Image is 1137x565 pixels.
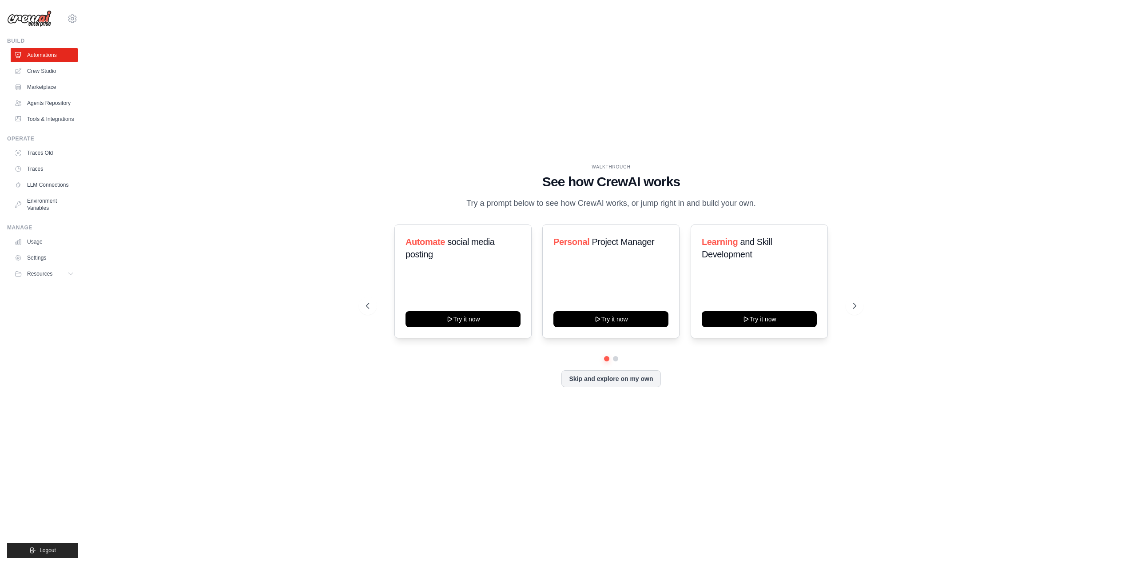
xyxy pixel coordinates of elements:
a: LLM Connections [11,178,78,192]
div: Manage [7,224,78,231]
div: Operate [7,135,78,142]
span: Automate [406,237,445,247]
a: Tools & Integrations [11,112,78,126]
button: Skip and explore on my own [561,370,660,387]
button: Resources [11,267,78,281]
a: Settings [11,251,78,265]
a: Marketplace [11,80,78,94]
div: Build [7,37,78,44]
span: Logout [40,547,56,554]
button: Try it now [553,311,668,327]
a: Agents Repository [11,96,78,110]
span: Resources [27,270,52,277]
a: Crew Studio [11,64,78,78]
span: and Skill Development [702,237,772,259]
img: Logo [7,10,52,27]
p: Try a prompt below to see how CrewAI works, or jump right in and build your own. [462,197,760,210]
a: Traces Old [11,146,78,160]
a: Automations [11,48,78,62]
div: WALKTHROUGH [366,164,856,170]
a: Traces [11,162,78,176]
a: Usage [11,235,78,249]
a: Environment Variables [11,194,78,215]
button: Try it now [406,311,521,327]
button: Try it now [702,311,817,327]
span: Personal [553,237,589,247]
span: social media posting [406,237,495,259]
span: Project Manager [592,237,655,247]
span: Learning [702,237,738,247]
h1: See how CrewAI works [366,174,856,190]
button: Logout [7,543,78,558]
